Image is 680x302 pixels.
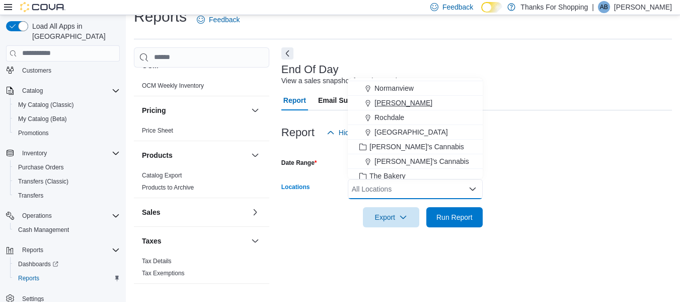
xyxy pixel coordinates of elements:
button: Catalog [2,84,124,98]
button: Products [142,150,247,160]
a: OCM Weekly Inventory [142,82,204,89]
span: Reports [14,272,120,284]
span: The Bakery [369,171,406,181]
div: Pricing [134,125,269,141]
span: Feedback [209,15,240,25]
span: OCM Weekly Inventory [142,82,204,90]
span: Export [369,207,413,227]
button: Taxes [142,236,247,246]
p: | [592,1,594,13]
span: [PERSON_NAME]'s Cannabis [369,142,464,152]
span: Dashboards [18,260,58,268]
button: OCM [249,59,261,72]
div: View a sales snapshot for a date or date range. [281,76,429,86]
a: Tax Exemptions [142,270,185,277]
a: Cash Management [14,224,73,236]
button: Close list of options [469,185,477,193]
button: Run Report [426,207,483,227]
button: Next [281,47,293,59]
button: Inventory [2,146,124,160]
button: Customers [2,63,124,77]
button: Normanview [348,81,483,96]
span: Hide Parameters [339,128,392,138]
button: Reports [2,243,124,257]
button: Promotions [10,126,124,140]
span: Purchase Orders [18,163,64,171]
button: Operations [2,209,124,223]
button: Operations [18,210,56,222]
span: AB [600,1,608,13]
span: Normanview [374,83,414,93]
span: Tax Exemptions [142,269,185,277]
button: [PERSON_NAME] [348,96,483,110]
label: Locations [281,183,310,191]
a: Tax Details [142,258,172,265]
a: My Catalog (Classic) [14,99,78,111]
p: Thanks For Shopping [520,1,588,13]
input: Dark Mode [481,2,502,13]
span: My Catalog (Beta) [18,115,67,123]
h3: Report [281,127,315,139]
button: Catalog [18,85,47,97]
span: Customers [18,64,120,76]
button: Transfers [10,189,124,203]
a: Dashboards [10,257,124,271]
a: Price Sheet [142,127,173,134]
span: Email Subscription [318,90,382,110]
a: Dashboards [14,258,62,270]
a: Reports [14,272,43,284]
span: Cash Management [14,224,120,236]
span: Rochdale [374,112,404,123]
button: Purchase Orders [10,160,124,174]
span: Catalog [18,85,120,97]
span: Operations [22,212,52,220]
button: Transfers (Classic) [10,174,124,189]
span: Inventory [18,147,120,159]
span: Feedback [442,2,473,12]
span: Transfers (Classic) [18,177,68,186]
div: Ace Braaten [598,1,610,13]
button: Sales [249,206,261,218]
span: Transfers [14,190,120,202]
a: My Catalog (Beta) [14,113,71,125]
h3: Sales [142,207,161,217]
span: Reports [22,246,43,254]
button: My Catalog (Beta) [10,112,124,126]
span: Promotions [18,129,49,137]
h3: Products [142,150,173,160]
span: Transfers [18,192,43,200]
a: Catalog Export [142,172,182,179]
span: Operations [18,210,120,222]
button: [GEOGRAPHIC_DATA] [348,125,483,140]
img: Cova [20,2,65,12]
h3: End Of Day [281,64,339,76]
button: Sales [142,207,247,217]
a: Products to Archive [142,184,194,191]
span: Reports [18,244,120,256]
span: Purchase Orders [14,161,120,173]
span: Run Report [436,212,473,222]
span: [PERSON_NAME] [374,98,432,108]
span: Catalog Export [142,171,182,179]
button: Hide Parameters [323,123,396,143]
span: My Catalog (Beta) [14,113,120,125]
a: Feedback [193,10,244,30]
h1: Reports [134,7,187,27]
button: The Bakery [348,169,483,184]
div: Taxes [134,255,269,283]
button: Products [249,149,261,161]
button: Taxes [249,235,261,247]
span: Reports [18,274,39,282]
p: [PERSON_NAME] [614,1,672,13]
span: Inventory [22,149,47,157]
span: [PERSON_NAME]'s Cannabis [374,156,469,166]
span: My Catalog (Classic) [18,101,74,109]
a: Customers [18,65,55,77]
button: [PERSON_NAME]'s Cannabis [348,154,483,169]
span: [GEOGRAPHIC_DATA] [374,127,448,137]
button: Reports [10,271,124,285]
span: Load All Apps in [GEOGRAPHIC_DATA] [28,21,120,41]
button: Cash Management [10,223,124,237]
span: Tax Details [142,257,172,265]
